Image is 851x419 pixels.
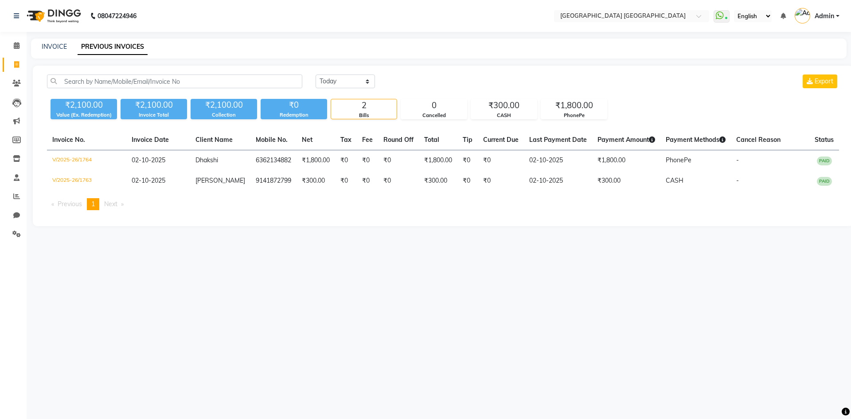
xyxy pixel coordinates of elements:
div: Invoice Total [121,111,187,119]
span: Invoice No. [52,136,85,144]
span: Total [424,136,439,144]
div: Collection [191,111,257,119]
span: CASH [666,176,683,184]
div: ₹1,800.00 [541,99,607,112]
span: Fee [362,136,373,144]
span: Export [815,77,833,85]
span: Tip [463,136,472,144]
td: V/2025-26/1764 [47,150,126,171]
div: ₹2,100.00 [51,99,117,111]
span: PAID [817,157,832,165]
div: 0 [401,99,467,112]
div: ₹300.00 [471,99,537,112]
div: Value (Ex. Redemption) [51,111,117,119]
span: Dhakshi [195,156,218,164]
span: Payment Methods [666,136,726,144]
td: 6362134882 [250,150,297,171]
input: Search by Name/Mobile/Email/Invoice No [47,74,302,88]
div: Bills [331,112,397,119]
span: 1 [91,200,95,208]
span: Payment Amount [597,136,655,144]
span: Current Due [483,136,519,144]
div: ₹2,100.00 [191,99,257,111]
span: [PERSON_NAME] [195,176,245,184]
span: Last Payment Date [529,136,587,144]
td: ₹300.00 [592,171,660,191]
img: logo [23,4,83,28]
td: 02-10-2025 [524,150,592,171]
span: Status [815,136,834,144]
span: Admin [815,12,834,21]
td: ₹0 [478,150,524,171]
div: ₹2,100.00 [121,99,187,111]
span: 02-10-2025 [132,176,165,184]
span: Next [104,200,117,208]
div: PhonePe [541,112,607,119]
td: ₹0 [335,150,357,171]
span: Cancel Reason [736,136,781,144]
div: ₹0 [261,99,327,111]
div: Cancelled [401,112,467,119]
td: ₹1,800.00 [297,150,335,171]
td: ₹1,800.00 [419,150,457,171]
div: Redemption [261,111,327,119]
td: ₹1,800.00 [592,150,660,171]
button: Export [803,74,837,88]
a: PREVIOUS INVOICES [78,39,148,55]
a: INVOICE [42,43,67,51]
td: ₹0 [357,150,378,171]
span: Client Name [195,136,233,144]
td: ₹0 [378,171,419,191]
span: Previous [58,200,82,208]
td: ₹0 [357,171,378,191]
span: Invoice Date [132,136,169,144]
div: 2 [331,99,397,112]
nav: Pagination [47,198,839,210]
span: 02-10-2025 [132,156,165,164]
td: 9141872799 [250,171,297,191]
span: Round Off [383,136,414,144]
td: ₹0 [478,171,524,191]
td: ₹300.00 [419,171,457,191]
td: 02-10-2025 [524,171,592,191]
td: ₹0 [335,171,357,191]
span: PAID [817,177,832,186]
td: ₹0 [378,150,419,171]
span: Tax [340,136,351,144]
span: Mobile No. [256,136,288,144]
img: Admin [795,8,810,23]
td: ₹0 [457,171,478,191]
td: ₹0 [457,150,478,171]
td: V/2025-26/1763 [47,171,126,191]
b: 08047224946 [98,4,137,28]
span: - [736,156,739,164]
td: ₹300.00 [297,171,335,191]
span: - [736,176,739,184]
span: Net [302,136,312,144]
div: CASH [471,112,537,119]
span: PhonePe [666,156,691,164]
